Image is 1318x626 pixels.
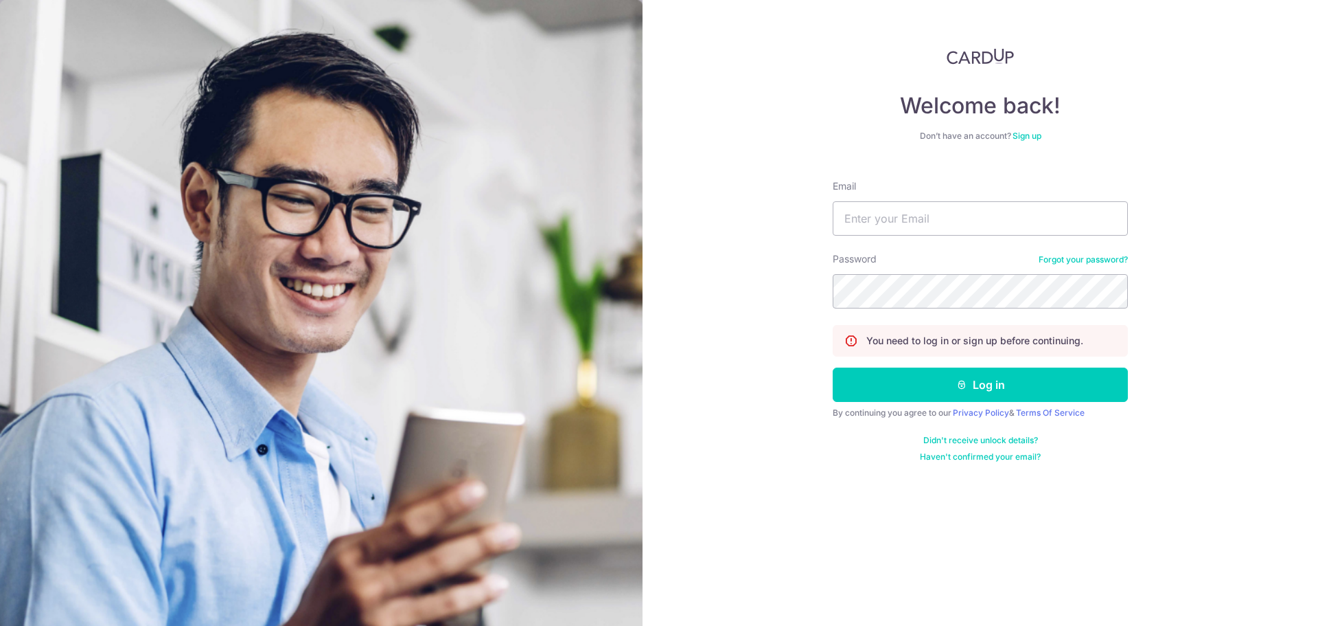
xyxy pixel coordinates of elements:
h4: Welcome back! [833,92,1128,120]
button: Log in [833,368,1128,402]
p: You need to log in or sign up before continuing. [866,334,1083,348]
div: Don’t have an account? [833,131,1128,142]
a: Forgot your password? [1039,254,1128,265]
label: Email [833,179,856,193]
a: Sign up [1013,131,1041,141]
input: Enter your Email [833,201,1128,236]
a: Haven't confirmed your email? [920,451,1041,462]
label: Password [833,252,877,266]
a: Didn't receive unlock details? [923,435,1038,446]
a: Terms Of Service [1016,407,1085,418]
div: By continuing you agree to our & [833,407,1128,418]
img: CardUp Logo [947,48,1014,65]
a: Privacy Policy [953,407,1009,418]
